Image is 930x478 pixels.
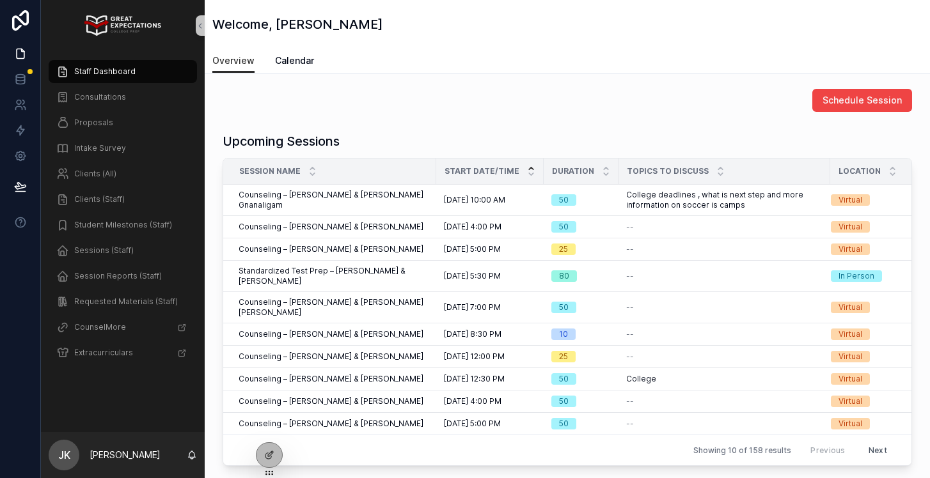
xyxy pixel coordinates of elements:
[275,54,314,67] span: Calendar
[839,302,862,313] div: Virtual
[445,166,519,176] span: Start Date/Time
[74,169,116,179] span: Clients (All)
[49,213,197,236] a: Student Milestones (Staff)
[49,137,197,160] a: Intake Survey
[559,302,569,313] div: 50
[239,374,423,384] span: Counseling – [PERSON_NAME] & [PERSON_NAME]
[627,166,709,176] span: Topics to discuss
[444,271,501,281] span: [DATE] 5:30 PM
[444,195,505,205] span: [DATE] 10:00 AM
[275,49,314,75] a: Calendar
[239,329,423,339] span: Counseling – [PERSON_NAME] & [PERSON_NAME]
[239,297,429,318] span: Counseling – [PERSON_NAME] & [PERSON_NAME] [PERSON_NAME]
[239,190,429,210] span: Counseling – [PERSON_NAME] & [PERSON_NAME] Gnanaligam
[626,222,634,232] span: --
[812,89,912,112] button: Schedule Session
[58,447,70,463] span: JK
[239,419,423,429] span: Counseling – [PERSON_NAME] & [PERSON_NAME]
[74,220,172,230] span: Student Milestones (Staff)
[74,297,178,307] span: Requested Materials (Staff)
[839,270,874,282] div: In Person
[839,194,862,206] div: Virtual
[559,194,569,206] div: 50
[49,341,197,364] a: Extracurriculars
[74,66,136,77] span: Staff Dashboard
[626,351,634,362] span: --
[84,15,161,36] img: App logo
[839,243,862,255] div: Virtual
[239,222,423,232] span: Counseling – [PERSON_NAME] & [PERSON_NAME]
[74,245,134,256] span: Sessions (Staff)
[626,302,634,312] span: --
[839,166,881,176] span: Location
[239,244,423,254] span: Counseling – [PERSON_NAME] & [PERSON_NAME]
[860,440,896,460] button: Next
[49,162,197,185] a: Clients (All)
[444,302,501,312] span: [DATE] 7:00 PM
[444,351,505,362] span: [DATE] 12:00 PM
[626,374,656,384] span: College
[74,348,133,358] span: Extracurriculars
[552,166,594,176] span: Duration
[74,143,126,153] span: Intake Survey
[559,328,568,340] div: 10
[212,15,382,33] h1: Welcome, [PERSON_NAME]
[823,94,902,107] span: Schedule Session
[626,190,823,210] span: College deadlines , what is next step and more information on soccer is camps
[839,328,862,340] div: Virtual
[49,290,197,313] a: Requested Materials (Staff)
[626,419,634,429] span: --
[559,396,569,407] div: 50
[444,374,505,384] span: [DATE] 12:30 PM
[49,188,197,211] a: Clients (Staff)
[839,351,862,362] div: Virtual
[626,244,634,254] span: --
[839,373,862,385] div: Virtual
[559,351,568,362] div: 25
[444,396,501,406] span: [DATE] 4:00 PM
[444,244,501,254] span: [DATE] 5:00 PM
[559,243,568,255] div: 25
[49,265,197,288] a: Session Reports (Staff)
[626,396,634,406] span: --
[239,266,429,286] span: Standardized Test Prep – [PERSON_NAME] & [PERSON_NAME]
[74,271,162,281] span: Session Reports (Staff)
[559,373,569,385] div: 50
[239,396,423,406] span: Counseling – [PERSON_NAME] & [PERSON_NAME]
[41,51,205,381] div: scrollable content
[212,49,255,73] a: Overview
[626,329,634,339] span: --
[444,329,501,339] span: [DATE] 8:30 PM
[839,221,862,233] div: Virtual
[559,418,569,429] div: 50
[839,396,862,407] div: Virtual
[839,418,862,429] div: Virtual
[626,271,634,281] span: --
[49,239,197,262] a: Sessions (Staff)
[444,222,501,232] span: [DATE] 4:00 PM
[559,221,569,233] div: 50
[212,54,255,67] span: Overview
[74,322,126,332] span: CounselMore
[74,194,125,204] span: Clients (Staff)
[74,118,113,128] span: Proposals
[74,92,126,102] span: Consultations
[223,132,340,150] h1: Upcoming Sessions
[49,86,197,109] a: Consultations
[444,419,501,429] span: [DATE] 5:00 PM
[239,351,423,362] span: Counseling – [PERSON_NAME] & [PERSON_NAME]
[90,449,161,461] p: [PERSON_NAME]
[49,60,197,83] a: Staff Dashboard
[49,111,197,134] a: Proposals
[693,445,791,456] span: Showing 10 of 158 results
[559,270,569,282] div: 80
[49,316,197,339] a: CounselMore
[239,166,301,176] span: Session Name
